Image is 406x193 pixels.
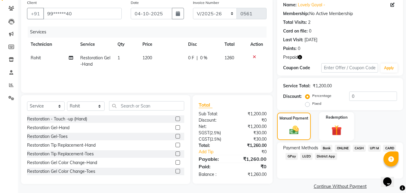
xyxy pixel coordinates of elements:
span: SGST [199,130,209,135]
div: Restoration - Touch -up (Hand) [27,116,87,122]
input: Search by Name/Mobile/Email/Code [43,8,122,19]
th: Technician [27,38,77,51]
a: Continue Without Payment [278,183,402,190]
div: ₹1,200.00 [233,123,271,130]
span: 1200 [142,55,152,61]
div: ₹1,200.00 [233,111,271,117]
span: 0 F [188,55,194,61]
button: Apply [380,64,398,73]
div: No Active Membership [283,11,397,17]
div: Restoration Gel Color Change-Hand [27,160,97,166]
th: Service [77,38,114,51]
div: ( ) [194,130,233,136]
span: Bank [321,145,332,152]
div: Total Visits: [283,19,307,26]
span: GPay [285,153,298,160]
span: Rohit [31,55,41,61]
a: Add Tip [194,149,239,155]
div: Payable: [194,155,233,163]
div: 0 [309,28,311,34]
div: [DATE] [304,37,317,43]
div: Restoration Gel-Toes [27,133,68,140]
div: Name: [283,2,297,8]
th: Total [221,38,247,51]
div: Last Visit: [283,37,303,43]
div: Balance : [194,171,233,178]
div: ( ) [194,136,233,142]
span: 2.5% [211,137,220,142]
span: 1260 [224,55,234,61]
div: Paid: [194,163,233,170]
div: Membership: [283,11,309,17]
span: CARD [383,145,396,152]
span: District App [315,153,337,160]
div: Sub Total: [194,111,233,117]
div: ₹1,260.00 [233,142,271,149]
span: Payment Methods [283,145,318,151]
span: 2.5% [211,130,220,135]
div: Discount: [283,93,302,100]
div: Restoration Tip Replacement-Toes [27,151,94,157]
span: CASH [353,145,366,152]
div: ₹0 [239,149,271,155]
span: | [197,55,198,61]
div: 2 [308,19,310,26]
th: Action [247,38,267,51]
div: Card on file: [283,28,308,34]
button: +91 [27,8,44,19]
span: ONLINE [335,145,350,152]
a: Lovely Goyal - [298,2,325,8]
div: ₹1,200.00 [313,83,332,89]
div: ₹30.00 [233,130,271,136]
span: Prepaid [283,54,298,61]
div: Restoration Gel Color Change-Toes [27,168,95,175]
span: 0 % [200,55,207,61]
img: _gift.svg [328,124,345,137]
div: 0 [298,45,300,52]
div: Service Total: [283,83,310,89]
div: ₹0 [233,163,271,170]
img: _cash.svg [286,125,302,135]
div: Restoration Gel-Hand [27,125,69,131]
span: Total [199,102,212,108]
div: Coupon Code [283,65,321,71]
label: Fixed [312,101,321,106]
span: Restoration Gel-Hand [80,55,110,67]
div: ₹30.00 [233,136,271,142]
div: Discount: [194,117,233,123]
input: Search or Scan [109,101,184,111]
th: Price [139,38,185,51]
div: Points: [283,45,297,52]
label: Manual Payment [279,116,308,121]
div: Net: [194,123,233,130]
span: 1 [118,55,120,61]
div: ₹0 [233,117,271,123]
div: ₹1,260.00 [233,171,271,178]
span: UPI M [368,145,381,152]
th: Disc [185,38,221,51]
div: Total: [194,142,233,149]
div: Restoration Tip Replacement-Hand [27,142,96,148]
iframe: chat widget [381,169,400,187]
label: Percentage [312,93,331,98]
label: Redemption [326,114,348,120]
div: ₹1,260.00 [233,155,271,163]
span: LUZO [300,153,313,160]
input: Enter Offer / Coupon Code [321,63,378,73]
th: Qty [114,38,139,51]
div: Services [28,26,271,38]
span: CGST [199,136,210,142]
